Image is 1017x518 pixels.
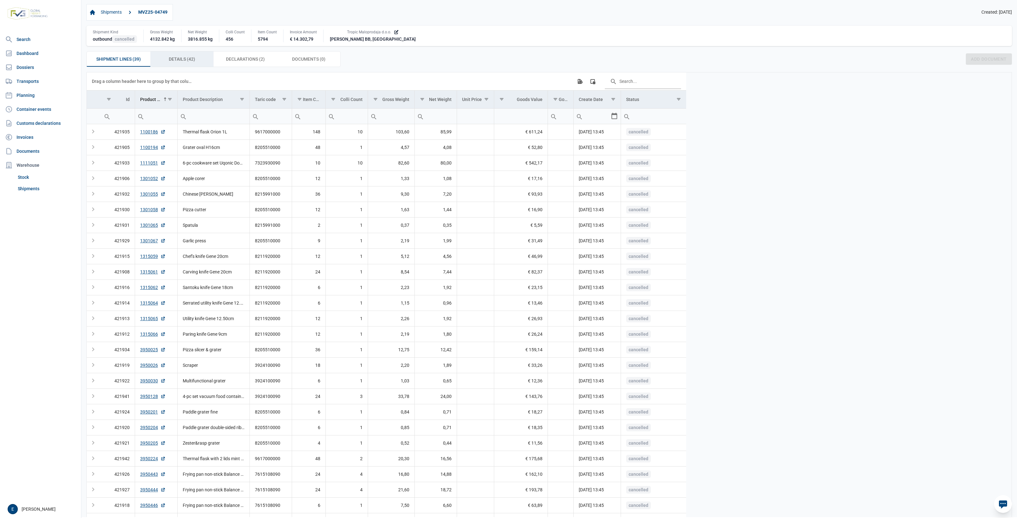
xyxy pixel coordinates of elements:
span: Show filter options for column 'Goods Value Exchange Rate' [553,97,558,102]
td: Column Colli Count [325,91,368,109]
a: 3950026 [140,362,166,368]
td: 421912 [101,326,135,342]
span: Show filter options for column 'Create Date' [611,97,616,102]
span: Shipment Lines (39) [96,55,141,63]
input: Filter cell [548,109,573,124]
td: 421924 [101,404,135,420]
span: Show filter options for column 'Colli Count' [331,97,336,102]
a: 1111051 [140,160,166,166]
td: 4 [292,435,325,451]
td: Chef's knife Gene 20cm [177,248,249,264]
a: 3950030 [140,378,166,384]
td: 7615108090 [249,466,292,482]
td: 0,37 [368,217,414,233]
td: Expand [87,155,101,171]
td: Column Id [101,91,135,109]
td: 12 [292,171,325,186]
td: 421915 [101,248,135,264]
td: Spatula [177,217,249,233]
td: 24 [292,466,325,482]
span: Show filter options for column 'Product Code' [167,97,172,102]
td: 8215991000 [249,186,292,202]
a: Dossiers [3,61,78,74]
td: Expand [87,420,101,435]
td: 8211920000 [249,248,292,264]
a: 1315066 [140,331,166,337]
td: Filter cell [414,108,457,124]
td: Expand [87,326,101,342]
td: 2,20 [368,357,414,373]
td: 6 [292,373,325,388]
td: Expand [87,311,101,326]
td: Filter cell [621,108,686,124]
td: 24,00 [414,388,457,404]
div: Search box [415,109,426,124]
div: Select [611,109,618,124]
td: 1 [325,357,368,373]
td: 8205510000 [249,420,292,435]
td: 48 [292,139,325,155]
td: 1,08 [414,171,457,186]
div: Drag a column header here to group by that column [92,76,194,86]
input: Search in the data grid [605,74,681,89]
td: 12 [292,202,325,217]
td: 0,35 [414,217,457,233]
td: 0,71 [414,420,457,435]
td: 12 [292,326,325,342]
td: 1 [325,311,368,326]
td: 8211920000 [249,279,292,295]
td: 1 [325,186,368,202]
a: 3950205 [140,440,166,446]
td: Column Status [621,91,686,109]
td: 421906 [101,171,135,186]
td: 0,44 [414,435,457,451]
a: Invoices [3,131,78,144]
a: 3950201 [140,409,166,415]
td: 421914 [101,295,135,311]
td: Garlic press [177,233,249,248]
td: 4,56 [414,248,457,264]
td: 421927 [101,482,135,497]
td: 3924100090 [249,373,292,388]
span: Show filter options for column 'Net Weight' [420,97,425,102]
td: 4,57 [368,139,414,155]
td: Expand [87,404,101,420]
td: Zester&rasp grater [177,435,249,451]
td: 1,80 [414,326,457,342]
input: Filter cell [178,109,249,124]
td: Multifunctional grater [177,373,249,388]
td: 421942 [101,451,135,466]
td: 421920 [101,420,135,435]
td: 80,00 [414,155,457,171]
td: 9617000000 [249,124,292,140]
td: 8205510000 [249,171,292,186]
td: 421929 [101,233,135,248]
td: Paddle grater fine [177,404,249,420]
td: Column Goods Value Exchange Rate [548,91,573,109]
a: Stock [15,172,78,183]
a: 1301055 [140,191,166,197]
td: 6 [292,404,325,420]
td: Expand [87,357,101,373]
td: 421931 [101,217,135,233]
a: 1301067 [140,238,166,244]
td: 1 [325,295,368,311]
td: Paring knife Gene 9cm [177,326,249,342]
div: Search box [292,109,304,124]
td: 1 [325,342,368,357]
td: Column Gross Weight [368,91,414,109]
td: Expand [87,139,101,155]
td: Column Goods Value [494,91,548,109]
td: Apple corer [177,171,249,186]
td: Utility knife Gene 12.50cm [177,311,249,326]
td: Carving knife Gene 20cm [177,264,249,279]
td: 2 [325,451,368,466]
td: 1 [325,233,368,248]
td: Expand [87,202,101,217]
td: Expand [87,342,101,357]
td: 24 [292,264,325,279]
div: Search box [135,109,147,124]
td: 7615108090 [249,482,292,497]
input: Filter cell [292,109,325,124]
td: 148 [292,124,325,140]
